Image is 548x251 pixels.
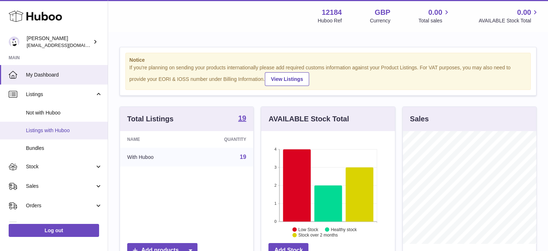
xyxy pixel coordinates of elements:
[9,224,99,237] a: Log out
[275,201,277,205] text: 1
[318,17,342,24] div: Huboo Ref
[275,183,277,187] text: 2
[190,131,253,148] th: Quantity
[275,147,277,151] text: 4
[26,91,95,98] span: Listings
[275,165,277,169] text: 3
[478,8,539,24] a: 0.00 AVAILABLE Stock Total
[26,183,95,190] span: Sales
[238,114,246,123] a: 19
[238,114,246,122] strong: 19
[240,154,246,160] a: 19
[418,8,450,24] a: 0.00 Total sales
[322,8,342,17] strong: 12184
[265,72,309,86] a: View Listings
[418,17,450,24] span: Total sales
[26,109,102,116] span: Not with Huboo
[27,35,92,49] div: [PERSON_NAME]
[298,233,338,238] text: Stock over 2 months
[127,114,174,124] h3: Total Listings
[268,114,349,124] h3: AVAILABLE Stock Total
[26,127,102,134] span: Listings with Huboo
[331,227,357,232] text: Healthy stock
[129,64,527,86] div: If you're planning on sending your products internationally please add required customs informati...
[129,57,527,64] strong: Notice
[120,148,190,166] td: With Huboo
[26,145,102,152] span: Bundles
[428,8,442,17] span: 0.00
[9,36,19,47] img: internalAdmin-12184@internal.huboo.com
[27,42,106,48] span: [EMAIL_ADDRESS][DOMAIN_NAME]
[410,114,429,124] h3: Sales
[517,8,531,17] span: 0.00
[120,131,190,148] th: Name
[370,17,391,24] div: Currency
[478,17,539,24] span: AVAILABLE Stock Total
[275,219,277,224] text: 0
[26,202,95,209] span: Orders
[26,163,95,170] span: Stock
[26,222,102,229] span: Usage
[298,227,318,232] text: Low Stock
[375,8,390,17] strong: GBP
[26,72,102,78] span: My Dashboard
